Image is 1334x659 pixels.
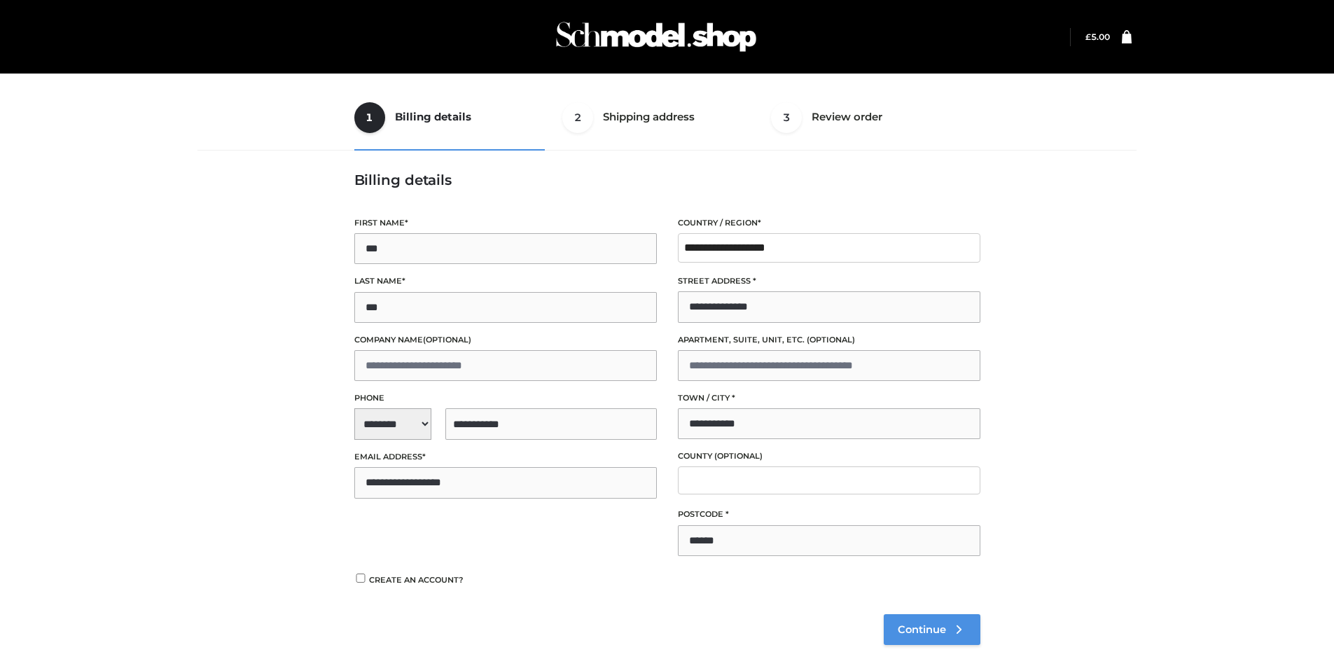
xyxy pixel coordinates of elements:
bdi: 5.00 [1085,32,1110,42]
span: (optional) [423,335,471,345]
label: Town / City [678,391,980,405]
label: Company name [354,333,657,347]
span: Create an account? [369,575,464,585]
span: (optional) [807,335,855,345]
span: Continue [898,623,946,636]
label: Postcode [678,508,980,521]
h3: Billing details [354,172,980,188]
img: Schmodel Admin 964 [551,9,761,64]
label: Email address [354,450,657,464]
label: Last name [354,275,657,288]
label: Phone [354,391,657,405]
span: (optional) [714,451,763,461]
label: County [678,450,980,463]
a: £5.00 [1085,32,1110,42]
label: Street address [678,275,980,288]
label: First name [354,216,657,230]
label: Country / Region [678,216,980,230]
label: Apartment, suite, unit, etc. [678,333,980,347]
input: Create an account? [354,574,367,583]
a: Continue [884,614,980,645]
span: £ [1085,32,1091,42]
